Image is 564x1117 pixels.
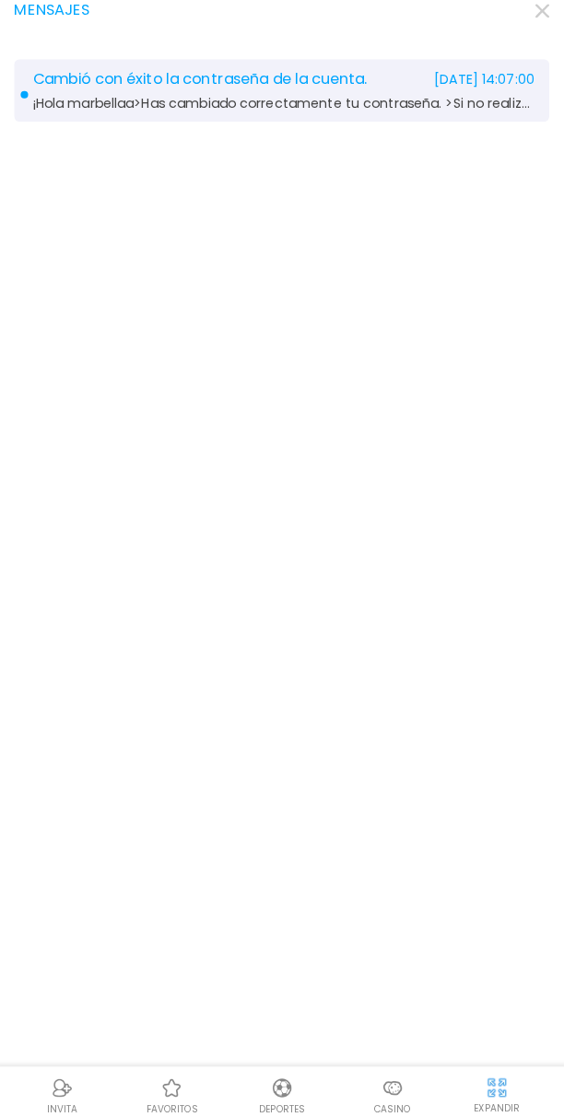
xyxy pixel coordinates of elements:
[432,83,531,97] span: [DATE] 14:07:00
[148,1097,199,1111] p: favoritos
[37,107,531,121] span: ¡Hola marbellaa>Has cambiado correctamente tu contraseña. >Si no realizó esta acción, infórmelo d...
[471,1096,516,1110] p: EXPANDIR
[372,1097,408,1111] p: Casino
[54,1072,76,1094] img: Referral
[271,1072,293,1094] img: Deportes
[259,1097,304,1111] p: Deportes
[50,1097,80,1111] p: INVITA
[336,1069,445,1111] a: CasinoCasinoCasino
[482,1071,505,1094] img: hide
[37,81,366,98] span: Cambió con éxito la contraseña de la cuenta.
[228,1069,336,1111] a: DeportesDeportesDeportes
[18,11,546,33] div: Mensajes
[162,1072,184,1094] img: Casino Favoritos
[120,1069,229,1111] a: Casino FavoritosCasino Favoritosfavoritos
[11,1069,120,1111] a: ReferralReferralINVITA
[380,1072,402,1094] img: Casino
